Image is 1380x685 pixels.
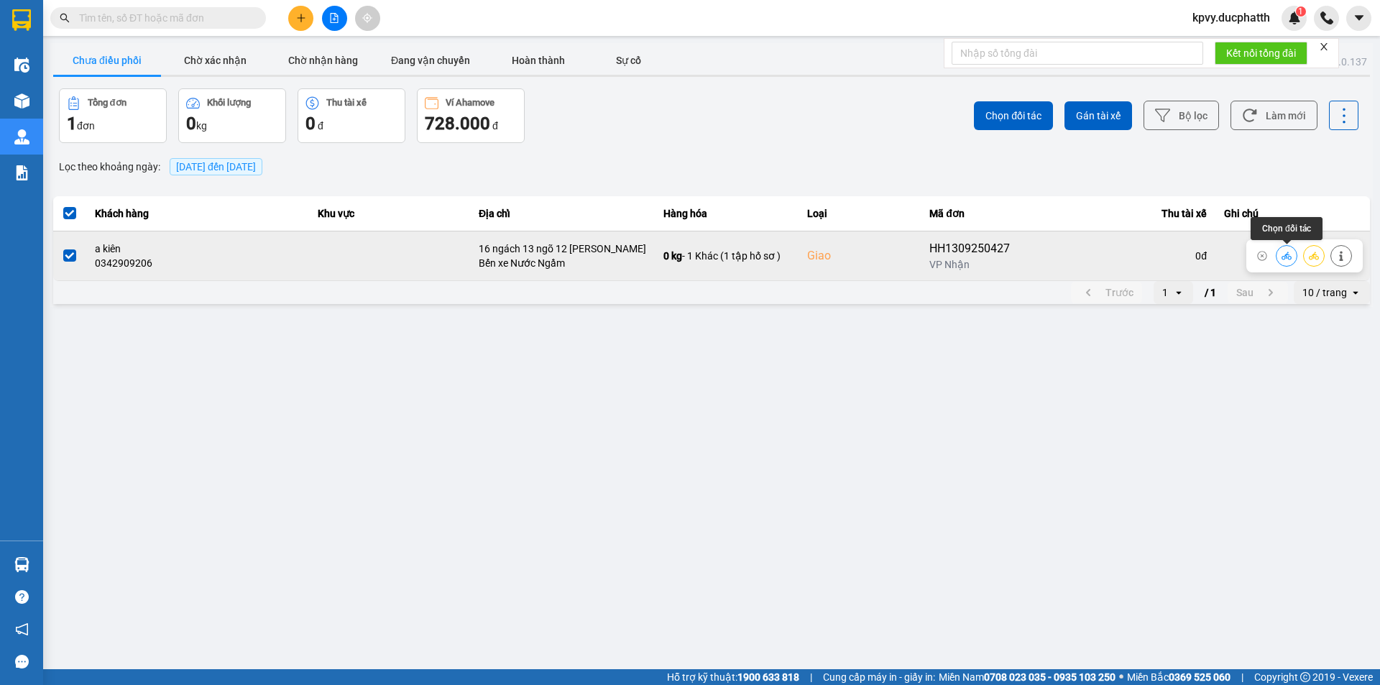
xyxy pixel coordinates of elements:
[1144,101,1219,130] button: Bộ lọc
[1205,284,1216,301] span: / 1
[1162,285,1168,300] div: 1
[329,13,339,23] span: file-add
[186,114,196,134] span: 0
[952,42,1203,65] input: Nhập số tổng đài
[1350,287,1361,298] svg: open
[1119,674,1123,680] span: ⚪️
[298,88,405,143] button: Thu tài xế0 đ
[1173,287,1184,298] svg: open
[53,46,161,75] button: Chưa điều phối
[1181,9,1282,27] span: kpvy.ducphatth
[484,46,592,75] button: Hoàn thành
[161,46,269,75] button: Chờ xác nhận
[170,158,262,175] span: [DATE] đến [DATE]
[823,669,935,685] span: Cung cấp máy in - giấy in:
[425,114,490,134] span: 728.000
[479,242,646,256] div: 16 ngách 13 ngõ 12 [PERSON_NAME]
[178,88,286,143] button: Khối lượng0kg
[86,196,310,231] th: Khách hàng
[1228,282,1288,303] button: next page. current page 1 / 1
[592,46,664,75] button: Sự cố
[59,159,160,175] span: Lọc theo khoảng ngày :
[1302,285,1347,300] div: 10 / trang
[67,114,77,134] span: 1
[929,257,1020,272] div: VP Nhận
[1346,6,1371,31] button: caret-down
[921,196,1029,231] th: Mã đơn
[1300,672,1310,682] span: copyright
[1037,205,1207,222] div: Thu tài xế
[974,101,1053,130] button: Chọn đối tác
[14,557,29,572] img: warehouse-icon
[479,256,646,270] div: Bến xe Nước Ngầm
[810,669,812,685] span: |
[15,622,29,636] span: notification
[655,196,799,231] th: Hàng hóa
[799,196,921,231] th: Loại
[737,671,799,683] strong: 1900 633 818
[15,590,29,604] span: question-circle
[929,240,1020,257] div: HH1309250427
[1288,12,1301,24] img: icon-new-feature
[269,46,377,75] button: Chờ nhận hàng
[1037,249,1207,263] div: 0 đ
[1298,6,1303,17] span: 1
[12,9,31,31] img: logo-vxr
[186,112,278,135] div: kg
[470,196,655,231] th: Địa chỉ
[1215,196,1370,231] th: Ghi chú
[663,250,682,262] span: 0 kg
[355,6,380,31] button: aim
[15,655,29,668] span: message
[985,109,1041,123] span: Chọn đối tác
[322,6,347,31] button: file-add
[377,46,484,75] button: Đang vận chuyển
[1064,101,1132,130] button: Gán tài xế
[1353,12,1366,24] span: caret-down
[984,671,1115,683] strong: 0708 023 035 - 0935 103 250
[1251,217,1322,240] div: Chọn đối tác
[1127,669,1230,685] span: Miền Bắc
[939,669,1115,685] span: Miền Nam
[1226,45,1296,61] span: Kết nối tổng đài
[417,88,525,143] button: Ví Ahamove728.000 đ
[1241,669,1243,685] span: |
[1169,671,1230,683] strong: 0369 525 060
[326,98,367,108] div: Thu tài xế
[663,249,790,263] div: - 1 Khác (1 tập hố sơ )
[309,196,470,231] th: Khu vực
[1319,42,1329,52] span: close
[79,10,249,26] input: Tìm tên, số ĐT hoặc mã đơn
[88,98,126,108] div: Tổng đơn
[67,112,159,135] div: đơn
[305,114,316,134] span: 0
[95,242,301,256] div: a kiên
[446,98,494,108] div: Ví Ahamove
[1076,109,1121,123] span: Gán tài xế
[296,13,306,23] span: plus
[14,93,29,109] img: warehouse-icon
[425,112,517,135] div: đ
[1296,6,1306,17] sup: 1
[288,6,313,31] button: plus
[95,256,301,270] div: 0342909206
[1215,42,1307,65] button: Kết nối tổng đài
[807,247,912,265] div: Giao
[305,112,397,135] div: đ
[14,58,29,73] img: warehouse-icon
[1071,282,1142,303] button: previous page. current page 1 / 1
[59,88,167,143] button: Tổng đơn1đơn
[60,13,70,23] span: search
[176,161,256,173] span: 14/09/2025 đến 14/09/2025
[667,669,799,685] span: Hỗ trợ kỹ thuật:
[1230,101,1317,130] button: Làm mới
[1320,12,1333,24] img: phone-icon
[14,129,29,144] img: warehouse-icon
[362,13,372,23] span: aim
[1348,285,1350,300] input: Selected 10 / trang.
[14,165,29,180] img: solution-icon
[207,98,251,108] div: Khối lượng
